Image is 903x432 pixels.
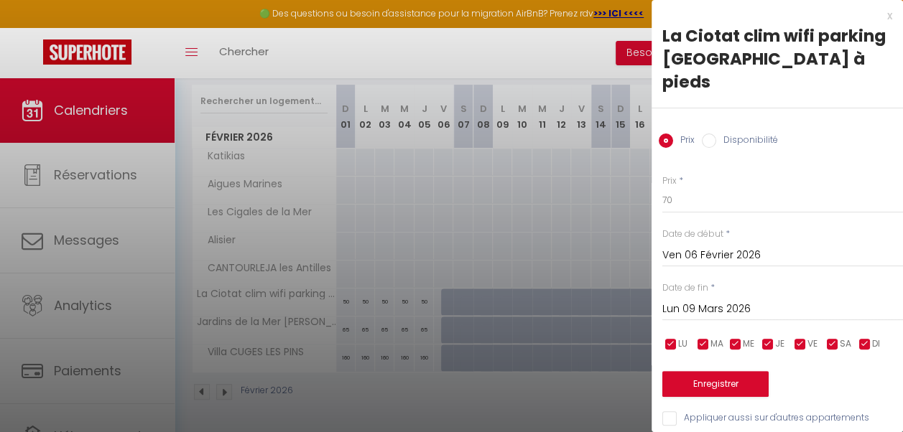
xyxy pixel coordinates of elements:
[716,133,778,149] label: Disponibilité
[662,24,892,93] div: La Ciotat clim wifi parking [GEOGRAPHIC_DATA] à pieds
[673,133,695,149] label: Prix
[662,174,677,188] label: Prix
[678,337,687,351] span: LU
[662,281,708,295] label: Date de fin
[743,337,754,351] span: ME
[775,337,784,351] span: JE
[652,7,892,24] div: x
[807,337,818,351] span: VE
[872,337,880,351] span: DI
[710,337,723,351] span: MA
[662,371,769,397] button: Enregistrer
[840,337,851,351] span: SA
[662,227,723,241] label: Date de début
